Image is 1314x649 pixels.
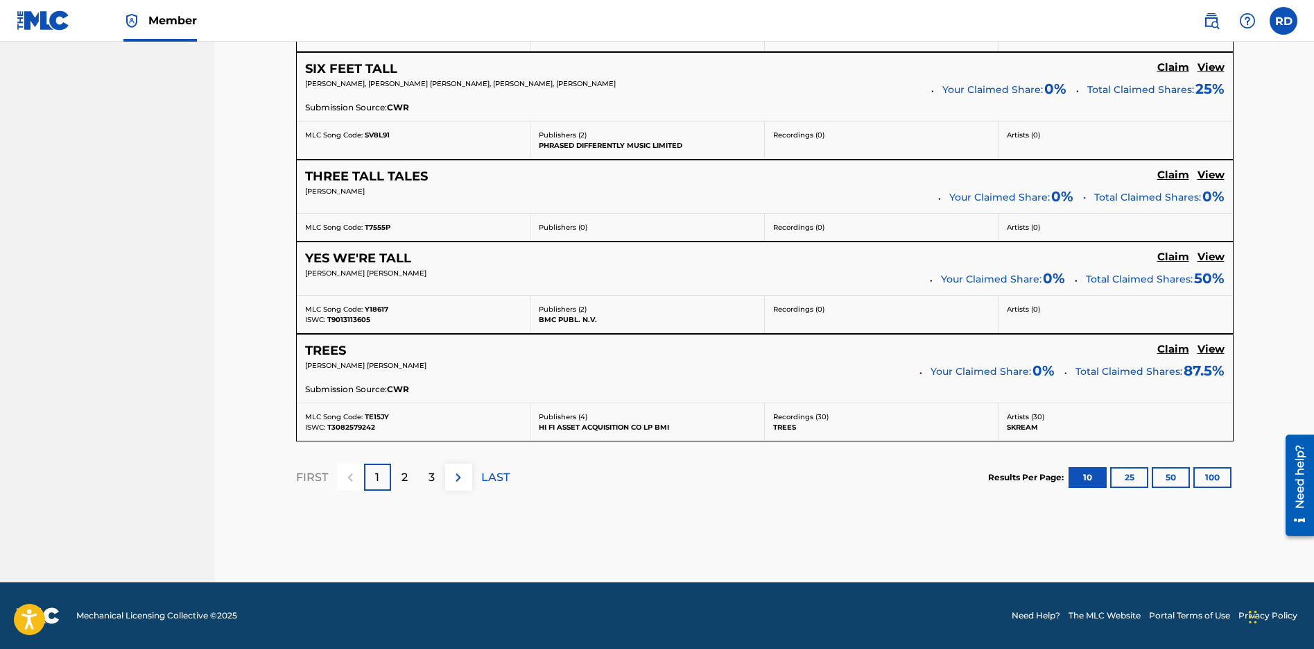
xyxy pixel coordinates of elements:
[1198,343,1225,356] h5: View
[1007,130,1225,140] p: Artists ( 0 )
[941,272,1041,287] span: Your Claimed Share:
[539,140,756,151] p: PHRASED DIFFERENTLY MUSIC LIMITED
[375,469,379,486] p: 1
[365,130,390,140] span: SV8L91
[305,383,387,396] span: Submission Source:
[1198,7,1225,35] a: Public Search
[1198,169,1225,184] a: View
[1202,186,1225,207] span: 0%
[1086,273,1193,285] span: Total Claimed Shares:
[773,422,990,432] p: TREES
[1198,343,1225,358] a: View
[1198,61,1225,76] a: View
[450,469,467,486] img: right
[1157,169,1189,182] h5: Claim
[1198,169,1225,182] h5: View
[481,469,510,486] p: LAST
[305,343,346,359] h5: TREES
[1198,61,1225,74] h5: View
[1157,343,1189,356] h5: Claim
[1152,467,1190,488] button: 50
[1149,609,1230,622] a: Portal Terms of Use
[305,169,428,185] h5: THREE TALL TALES
[931,364,1031,379] span: Your Claimed Share:
[942,83,1043,97] span: Your Claimed Share:
[305,187,365,196] span: [PERSON_NAME]
[148,12,197,28] span: Member
[1195,78,1225,99] span: 25 %
[1249,596,1257,638] div: Drag
[17,607,60,624] img: logo
[1094,190,1201,205] span: Total Claimed Shares:
[1239,12,1256,29] img: help
[949,190,1050,205] span: Your Claimed Share:
[1044,78,1066,99] span: 0 %
[305,412,363,421] span: MLC Song Code:
[17,10,70,31] img: MLC Logo
[387,101,409,114] span: CWR
[327,423,375,432] span: T3082579242
[305,269,426,278] span: [PERSON_NAME] [PERSON_NAME]
[1007,222,1225,233] p: Artists ( 0 )
[1270,7,1297,35] div: User Menu
[305,79,616,88] span: [PERSON_NAME], [PERSON_NAME] [PERSON_NAME], [PERSON_NAME], [PERSON_NAME]
[1012,609,1060,622] a: Need Help?
[123,12,140,29] img: Top Rightsholder
[1203,12,1220,29] img: search
[365,223,390,232] span: T7555P
[365,412,389,421] span: TE15JY
[539,130,756,140] p: Publishers ( 2 )
[305,61,397,77] h5: SIX FEET TALL
[1007,304,1225,314] p: Artists ( 0 )
[1051,186,1073,207] span: 0 %
[1032,360,1055,381] span: 0 %
[305,223,363,232] span: MLC Song Code:
[387,383,409,396] span: CWR
[1198,251,1225,266] a: View
[539,314,756,325] p: BMC PUBL. N.V.
[1275,430,1314,541] iframe: Resource Center
[1069,467,1107,488] button: 10
[429,469,435,486] p: 3
[401,469,408,486] p: 2
[773,222,990,233] p: Recordings ( 0 )
[773,130,990,140] p: Recordings ( 0 )
[539,222,756,233] p: Publishers ( 0 )
[1194,268,1225,289] span: 50 %
[1043,268,1065,289] span: 0 %
[1184,360,1225,381] span: 87.5 %
[305,361,426,370] span: [PERSON_NAME] [PERSON_NAME]
[1110,467,1148,488] button: 25
[327,315,370,324] span: T9013113605
[305,315,325,324] span: ISWC:
[305,305,363,314] span: MLC Song Code:
[1198,251,1225,264] h5: View
[365,305,388,314] span: Y18617
[1069,609,1141,622] a: The MLC Website
[305,423,325,432] span: ISWC:
[1238,609,1297,622] a: Privacy Policy
[988,471,1067,484] p: Results Per Page:
[296,469,328,486] p: FIRST
[305,101,387,114] span: Submission Source:
[539,422,756,432] p: HI FI ASSET ACQUISITION CO LP BMI
[1234,7,1261,35] div: Help
[305,130,363,140] span: MLC Song Code:
[773,304,990,314] p: Recordings ( 0 )
[773,412,990,422] p: Recordings ( 30 )
[1075,365,1182,378] span: Total Claimed Shares:
[1007,412,1225,422] p: Artists ( 30 )
[1007,422,1225,432] p: SKREAM
[539,304,756,314] p: Publishers ( 2 )
[76,609,237,622] span: Mechanical Licensing Collective © 2025
[1245,582,1314,649] iframe: Chat Widget
[1157,61,1189,74] h5: Claim
[1193,467,1231,488] button: 100
[305,251,411,267] h5: YES WE'RE TALL
[1157,251,1189,264] h5: Claim
[1087,83,1194,96] span: Total Claimed Shares:
[539,412,756,422] p: Publishers ( 4 )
